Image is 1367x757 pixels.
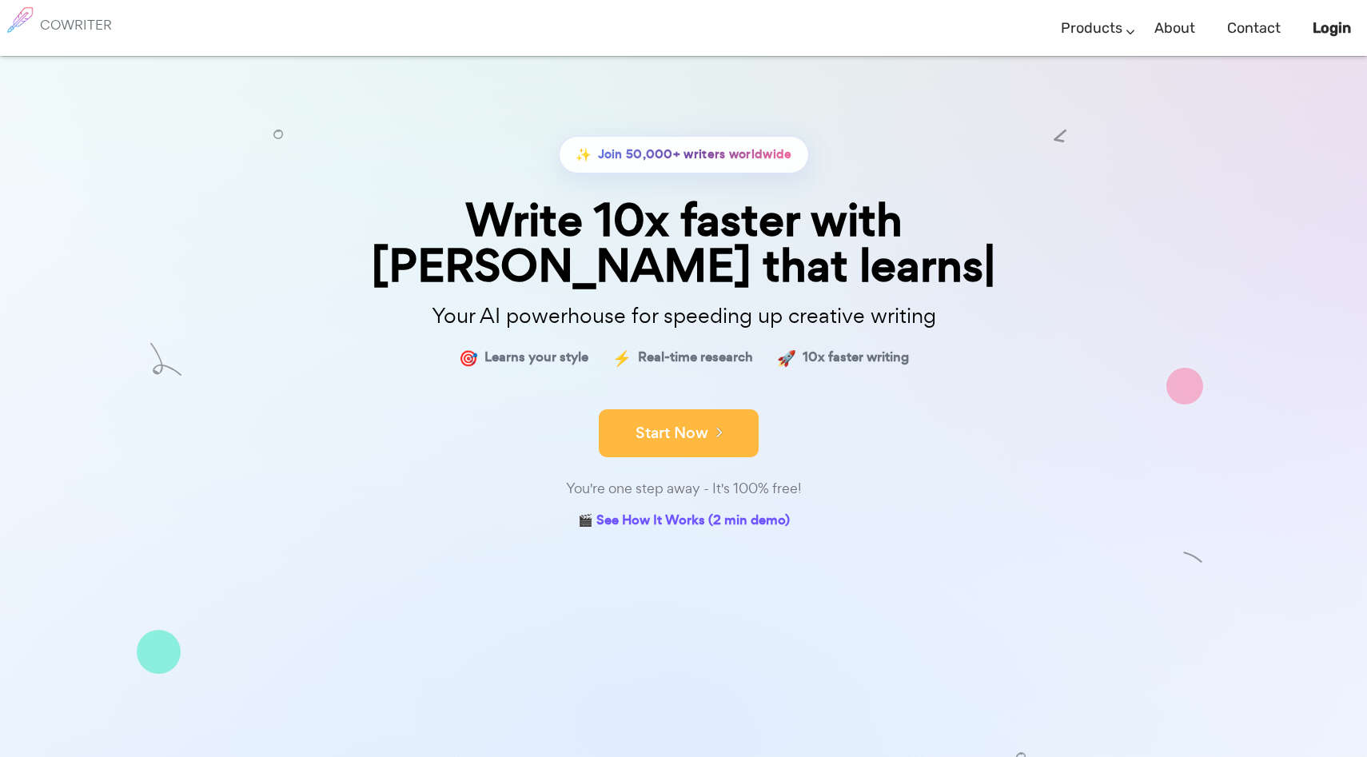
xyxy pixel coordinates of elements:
p: Your AI powerhouse for speeding up creative writing [284,299,1083,333]
span: 10x faster writing [803,346,909,369]
span: ⚡ [612,346,632,369]
a: 🎬 See How It Works (2 min demo) [578,509,790,534]
span: Real-time research [638,346,753,369]
span: 🎯 [459,346,478,369]
span: Learns your style [484,346,588,369]
img: shape [1166,368,1203,404]
h6: COWRITER [40,18,112,32]
img: shape [273,129,283,139]
span: ✨ [576,143,592,166]
span: 🚀 [777,346,796,369]
a: Login [1313,5,1351,52]
div: You're one step away - It's 100% free! [284,477,1083,500]
div: Write 10x faster with [PERSON_NAME] that learns [284,197,1083,289]
button: Start Now [599,409,759,457]
a: Products [1061,5,1122,52]
a: Contact [1227,5,1281,52]
a: About [1154,5,1195,52]
img: shape [137,630,181,674]
img: shape [1183,548,1203,568]
img: shape [150,343,181,376]
b: Login [1313,19,1351,37]
span: Join 50,000+ writers worldwide [598,143,792,166]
